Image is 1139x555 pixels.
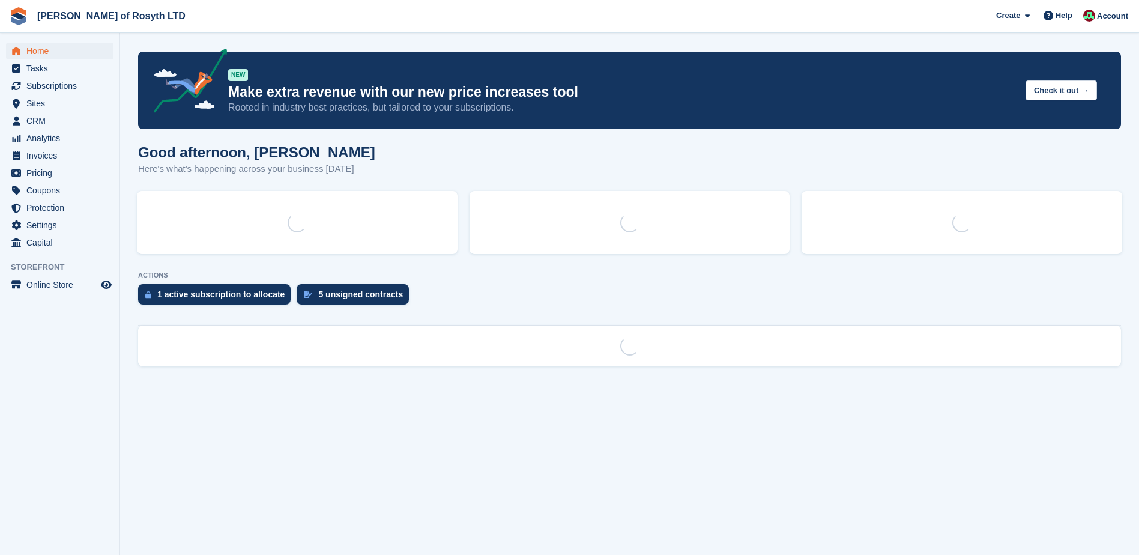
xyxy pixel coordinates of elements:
span: Analytics [26,130,98,147]
span: Invoices [26,147,98,164]
a: menu [6,217,113,234]
h1: Good afternoon, [PERSON_NAME] [138,144,375,160]
a: menu [6,276,113,293]
span: Home [26,43,98,59]
span: CRM [26,112,98,129]
a: menu [6,182,113,199]
span: Protection [26,199,98,216]
span: Capital [26,234,98,251]
a: menu [6,112,113,129]
a: menu [6,77,113,94]
a: menu [6,165,113,181]
a: Preview store [99,277,113,292]
button: Check it out → [1026,80,1097,100]
p: Rooted in industry best practices, but tailored to your subscriptions. [228,101,1016,114]
p: Here's what's happening across your business [DATE] [138,162,375,176]
span: Settings [26,217,98,234]
img: contract_signature_icon-13c848040528278c33f63329250d36e43548de30e8caae1d1a13099fd9432cc5.svg [304,291,312,298]
a: menu [6,199,113,216]
p: Make extra revenue with our new price increases tool [228,83,1016,101]
a: menu [6,147,113,164]
span: Sites [26,95,98,112]
span: Help [1056,10,1072,22]
p: ACTIONS [138,271,1121,279]
span: Storefront [11,261,119,273]
a: 5 unsigned contracts [297,284,415,311]
img: Anne Thomson [1083,10,1095,22]
span: Subscriptions [26,77,98,94]
span: Account [1097,10,1128,22]
span: Tasks [26,60,98,77]
a: menu [6,95,113,112]
span: Pricing [26,165,98,181]
img: price-adjustments-announcement-icon-8257ccfd72463d97f412b2fc003d46551f7dbcb40ab6d574587a9cd5c0d94... [144,49,228,117]
div: NEW [228,69,248,81]
span: Create [996,10,1020,22]
span: Coupons [26,182,98,199]
div: 5 unsigned contracts [318,290,403,299]
span: Online Store [26,276,98,293]
img: stora-icon-8386f47178a22dfd0bd8f6a31ec36ba5ce8667c1dd55bd0f319d3a0aa187defe.svg [10,7,28,25]
img: active_subscription_to_allocate_icon-d502201f5373d7db506a760aba3b589e785aa758c864c3986d89f69b8ff3... [145,291,151,299]
a: menu [6,43,113,59]
a: menu [6,60,113,77]
a: menu [6,234,113,251]
a: [PERSON_NAME] of Rosyth LTD [32,6,190,26]
div: 1 active subscription to allocate [157,290,285,299]
a: 1 active subscription to allocate [138,284,297,311]
a: menu [6,130,113,147]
